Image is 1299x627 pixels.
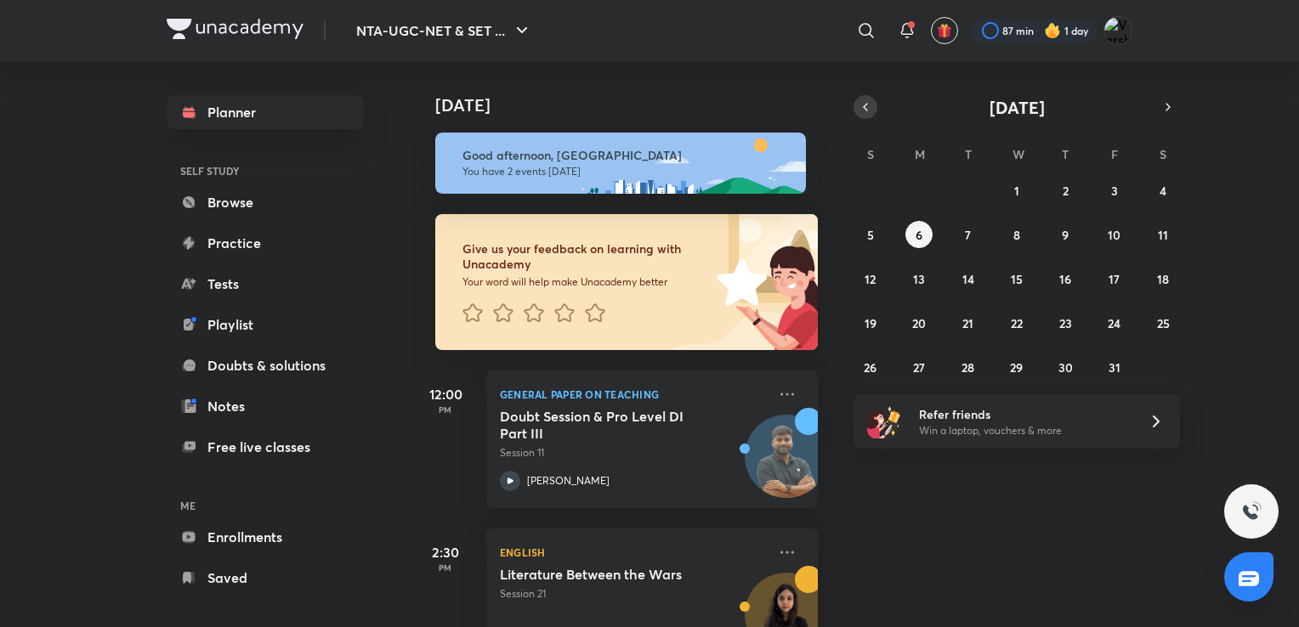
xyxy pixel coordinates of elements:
button: October 9, 2025 [1052,221,1079,248]
a: Saved [167,561,364,595]
abbr: October 3, 2025 [1111,183,1118,199]
button: October 21, 2025 [955,309,982,336]
button: October 10, 2025 [1101,221,1128,248]
img: afternoon [435,133,806,194]
abbr: October 18, 2025 [1157,271,1169,287]
h5: Literature Between the Wars [500,566,712,583]
abbr: October 4, 2025 [1160,183,1166,199]
a: Free live classes [167,430,364,464]
button: avatar [931,17,958,44]
a: Practice [167,226,364,260]
button: October 27, 2025 [905,353,933,381]
a: Tests [167,267,364,301]
button: October 2, 2025 [1052,177,1079,204]
abbr: October 22, 2025 [1011,315,1023,331]
abbr: October 5, 2025 [867,227,874,243]
button: October 15, 2025 [1003,265,1030,292]
p: PM [411,404,479,415]
span: [DATE] [990,96,1045,119]
abbr: October 13, 2025 [913,271,925,287]
button: October 12, 2025 [857,265,884,292]
h4: [DATE] [435,95,835,116]
h6: ME [167,491,364,520]
abbr: Sunday [867,146,874,162]
button: October 13, 2025 [905,265,933,292]
a: Browse [167,185,364,219]
p: Session 21 [500,586,767,602]
abbr: October 14, 2025 [962,271,974,287]
img: Varsha V [1103,16,1132,45]
button: October 3, 2025 [1101,177,1128,204]
button: October 22, 2025 [1003,309,1030,336]
abbr: October 2, 2025 [1063,183,1069,199]
abbr: October 9, 2025 [1062,227,1069,243]
h6: Good afternoon, [GEOGRAPHIC_DATA] [462,148,791,163]
img: avatar [937,23,952,38]
abbr: October 24, 2025 [1108,315,1120,331]
a: Playlist [167,308,364,342]
p: Your word will help make Unacademy better [462,275,711,289]
img: Avatar [746,424,827,506]
a: Planner [167,95,364,129]
button: October 6, 2025 [905,221,933,248]
abbr: Friday [1111,146,1118,162]
abbr: Thursday [1062,146,1069,162]
a: Doubts & solutions [167,348,364,382]
button: October 1, 2025 [1003,177,1030,204]
abbr: October 12, 2025 [865,271,876,287]
a: Enrollments [167,520,364,554]
button: October 7, 2025 [955,221,982,248]
abbr: October 21, 2025 [962,315,973,331]
abbr: October 31, 2025 [1109,359,1120,376]
h5: Doubt Session & Pro Level DI Part III [500,408,712,442]
button: October 30, 2025 [1052,353,1079,381]
button: October 14, 2025 [955,265,982,292]
button: October 19, 2025 [857,309,884,336]
button: October 17, 2025 [1101,265,1128,292]
abbr: October 8, 2025 [1013,227,1020,243]
abbr: October 20, 2025 [912,315,926,331]
abbr: October 1, 2025 [1014,183,1019,199]
button: October 8, 2025 [1003,221,1030,248]
button: October 18, 2025 [1149,265,1177,292]
button: October 26, 2025 [857,353,884,381]
abbr: October 15, 2025 [1011,271,1023,287]
button: October 23, 2025 [1052,309,1079,336]
button: October 11, 2025 [1149,221,1177,248]
img: Company Logo [167,19,303,39]
button: October 5, 2025 [857,221,884,248]
p: Session 11 [500,445,767,460]
h6: Refer friends [919,405,1128,423]
abbr: October 30, 2025 [1058,359,1073,376]
abbr: October 25, 2025 [1157,315,1170,331]
abbr: October 26, 2025 [864,359,876,376]
button: October 31, 2025 [1101,353,1128,381]
h5: 12:00 [411,384,479,404]
button: October 25, 2025 [1149,309,1177,336]
abbr: Saturday [1160,146,1166,162]
img: ttu [1241,501,1262,522]
p: You have 2 events [DATE] [462,165,791,178]
abbr: October 17, 2025 [1109,271,1120,287]
abbr: October 27, 2025 [913,359,925,376]
p: [PERSON_NAME] [527,473,610,489]
abbr: Tuesday [965,146,972,162]
abbr: October 28, 2025 [961,359,974,376]
h6: SELF STUDY [167,156,364,185]
abbr: October 16, 2025 [1059,271,1071,287]
abbr: Wednesday [1013,146,1024,162]
abbr: Monday [915,146,925,162]
button: October 16, 2025 [1052,265,1079,292]
abbr: October 10, 2025 [1108,227,1120,243]
button: October 28, 2025 [955,353,982,381]
button: NTA-UGC-NET & SET ... [346,14,542,48]
button: October 4, 2025 [1149,177,1177,204]
abbr: October 11, 2025 [1158,227,1168,243]
img: referral [867,404,901,438]
button: October 24, 2025 [1101,309,1128,336]
abbr: October 6, 2025 [916,227,922,243]
img: streak [1044,22,1061,39]
button: October 20, 2025 [905,309,933,336]
img: feedback_image [659,214,818,350]
h6: Give us your feedback on learning with Unacademy [462,241,711,272]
